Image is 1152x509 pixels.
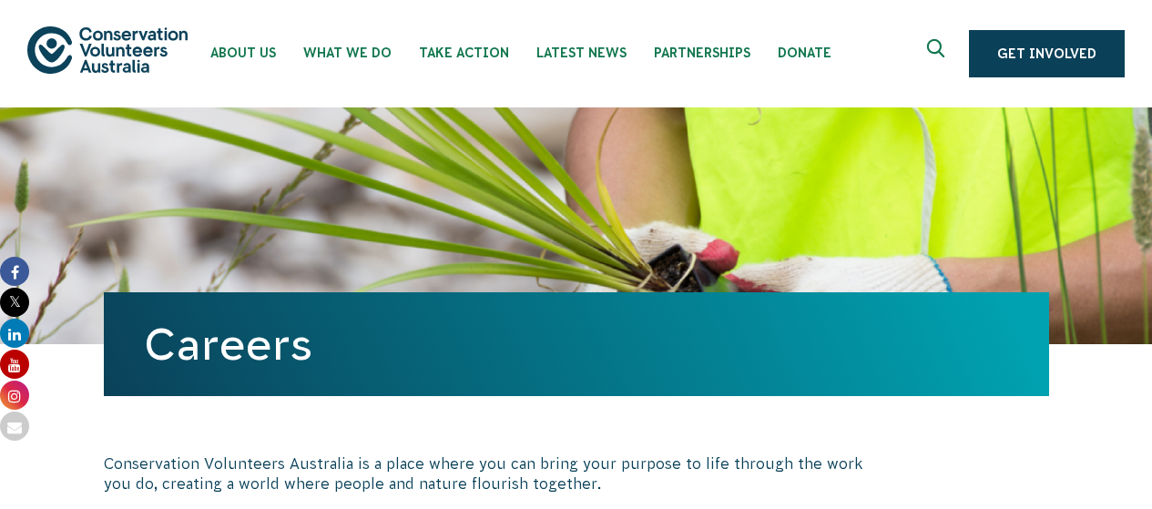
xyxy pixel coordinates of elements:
[969,30,1125,77] a: Get Involved
[104,453,885,494] p: Conservation Volunteers Australia is a place where you can bring your purpose to life through the...
[916,32,960,76] button: Expand search box Close search box
[778,46,831,60] span: Donate
[536,46,627,60] span: Latest News
[419,46,509,60] span: Take Action
[144,320,1009,369] h1: Careers
[27,26,188,73] img: logo.svg
[303,46,392,60] span: What We Do
[927,39,950,68] span: Expand search box
[654,46,750,60] span: Partnerships
[210,46,276,60] span: About Us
